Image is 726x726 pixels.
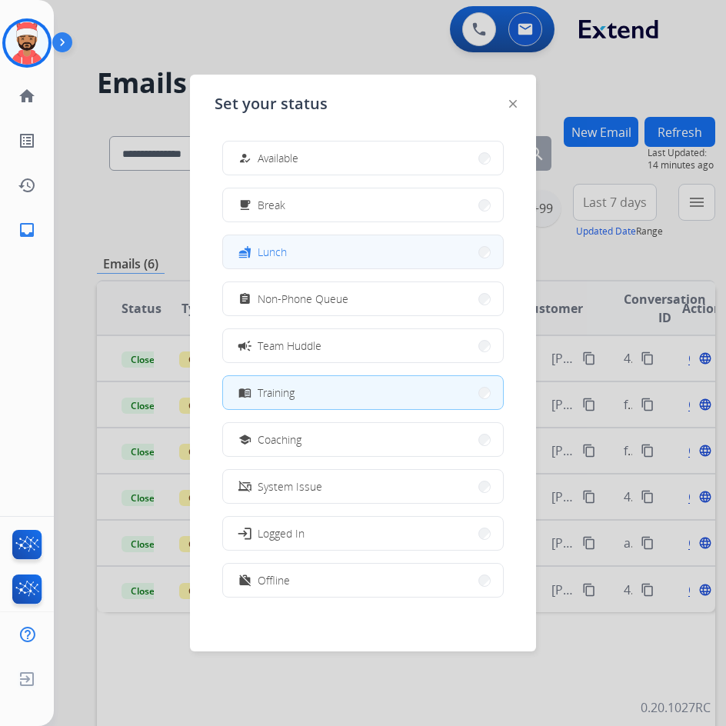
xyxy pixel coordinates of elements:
mat-icon: login [237,525,252,541]
span: Available [258,150,298,166]
mat-icon: fastfood [238,245,251,258]
button: Lunch [223,235,503,268]
mat-icon: history [18,176,36,195]
button: Non-Phone Queue [223,282,503,315]
mat-icon: school [238,433,251,446]
mat-icon: home [18,87,36,105]
button: Training [223,376,503,409]
img: avatar [5,22,48,65]
span: Coaching [258,431,301,448]
mat-icon: assignment [238,292,251,305]
button: Available [223,142,503,175]
mat-icon: how_to_reg [238,152,251,165]
span: Team Huddle [258,338,321,354]
mat-icon: list_alt [18,132,36,150]
span: Training [258,385,295,401]
span: Non-Phone Queue [258,291,348,307]
button: Offline [223,564,503,597]
span: Break [258,197,285,213]
img: close-button [509,100,517,108]
span: Lunch [258,244,287,260]
button: System Issue [223,470,503,503]
mat-icon: campaign [237,338,252,353]
mat-icon: phonelink_off [238,480,251,493]
p: 0.20.1027RC [641,698,711,717]
span: Logged In [258,525,305,541]
button: Team Huddle [223,329,503,362]
mat-icon: work_off [238,574,251,587]
button: Break [223,188,503,221]
button: Logged In [223,517,503,550]
span: Set your status [215,93,328,115]
mat-icon: free_breakfast [238,198,251,211]
mat-icon: inbox [18,221,36,239]
mat-icon: menu_book [238,386,251,399]
span: Offline [258,572,290,588]
span: System Issue [258,478,322,495]
button: Coaching [223,423,503,456]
